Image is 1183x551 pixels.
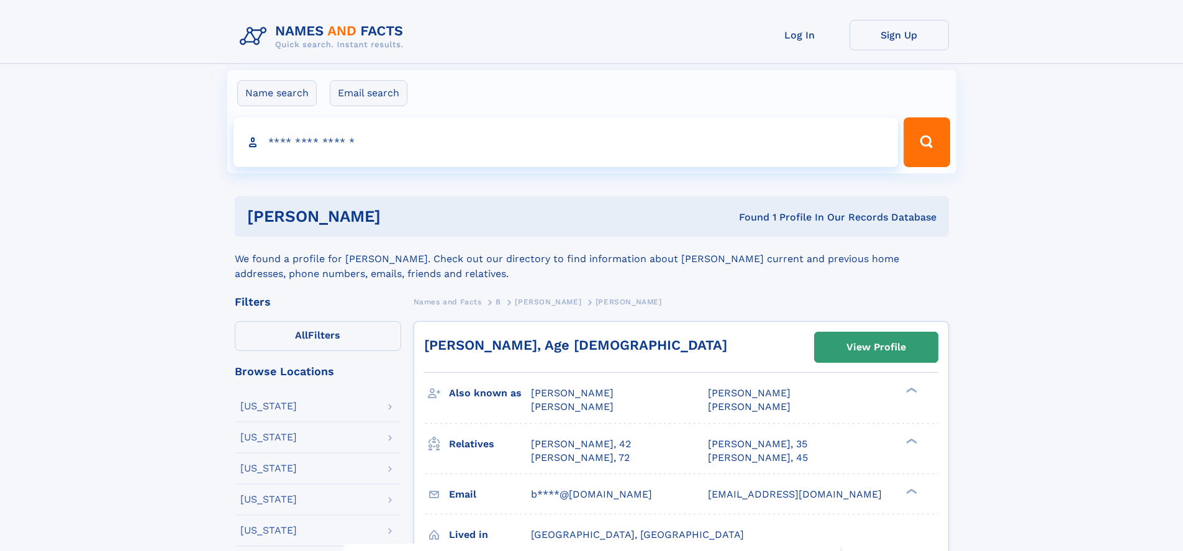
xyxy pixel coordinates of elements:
span: [PERSON_NAME] [708,387,791,399]
h3: Email [449,484,531,505]
div: [US_STATE] [240,401,297,411]
input: search input [233,117,899,167]
button: Search Button [904,117,950,167]
h3: Relatives [449,434,531,455]
a: [PERSON_NAME], Age [DEMOGRAPHIC_DATA] [424,337,727,353]
a: B [496,294,501,309]
div: We found a profile for [PERSON_NAME]. Check out our directory to find information about [PERSON_N... [235,237,949,281]
span: [PERSON_NAME] [708,401,791,412]
span: [PERSON_NAME] [531,401,614,412]
a: [PERSON_NAME], 45 [708,451,808,465]
div: Filters [235,296,401,307]
div: ❯ [903,487,918,495]
div: Browse Locations [235,366,401,377]
div: [US_STATE] [240,432,297,442]
a: [PERSON_NAME], 72 [531,451,630,465]
div: View Profile [846,333,906,362]
a: View Profile [815,332,938,362]
span: All [295,329,308,341]
div: Found 1 Profile In Our Records Database [560,211,936,224]
a: [PERSON_NAME], 35 [708,437,807,451]
span: [PERSON_NAME] [596,298,662,306]
span: [GEOGRAPHIC_DATA], [GEOGRAPHIC_DATA] [531,529,744,540]
a: Names and Facts [414,294,482,309]
a: Sign Up [850,20,949,50]
label: Filters [235,321,401,351]
div: [US_STATE] [240,526,297,535]
span: [EMAIL_ADDRESS][DOMAIN_NAME] [708,488,882,500]
div: [US_STATE] [240,463,297,473]
div: ❯ [903,437,918,445]
h1: [PERSON_NAME] [247,209,560,224]
label: Email search [330,80,407,106]
h3: Lived in [449,524,531,545]
span: [PERSON_NAME] [531,387,614,399]
div: [US_STATE] [240,494,297,504]
label: Name search [237,80,317,106]
a: [PERSON_NAME] [515,294,581,309]
span: B [496,298,501,306]
div: ❯ [903,386,918,394]
span: [PERSON_NAME] [515,298,581,306]
a: [PERSON_NAME], 42 [531,437,631,451]
img: Logo Names and Facts [235,20,414,53]
h3: Also known as [449,383,531,404]
a: Log In [750,20,850,50]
